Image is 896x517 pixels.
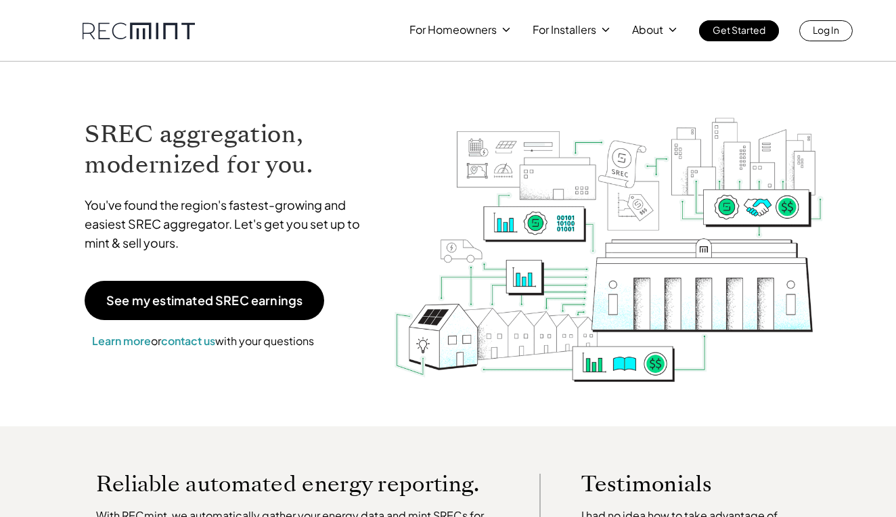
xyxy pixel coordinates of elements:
a: Learn more [92,334,151,348]
a: Log In [799,20,853,41]
p: or with your questions [85,332,321,350]
p: You've found the region's fastest-growing and easiest SREC aggregator. Let's get you set up to mi... [85,196,373,252]
a: contact us [161,334,215,348]
h1: SREC aggregation, modernized for you. [85,119,373,180]
p: For Homeowners [409,20,497,39]
p: For Installers [533,20,596,39]
p: Log In [813,20,839,39]
p: Testimonials [581,474,783,494]
a: Get Started [699,20,779,41]
p: Get Started [713,20,765,39]
p: About [632,20,663,39]
p: Reliable automated energy reporting. [96,474,499,494]
a: See my estimated SREC earnings [85,281,324,320]
img: RECmint value cycle [393,82,825,386]
p: See my estimated SREC earnings [106,294,303,307]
